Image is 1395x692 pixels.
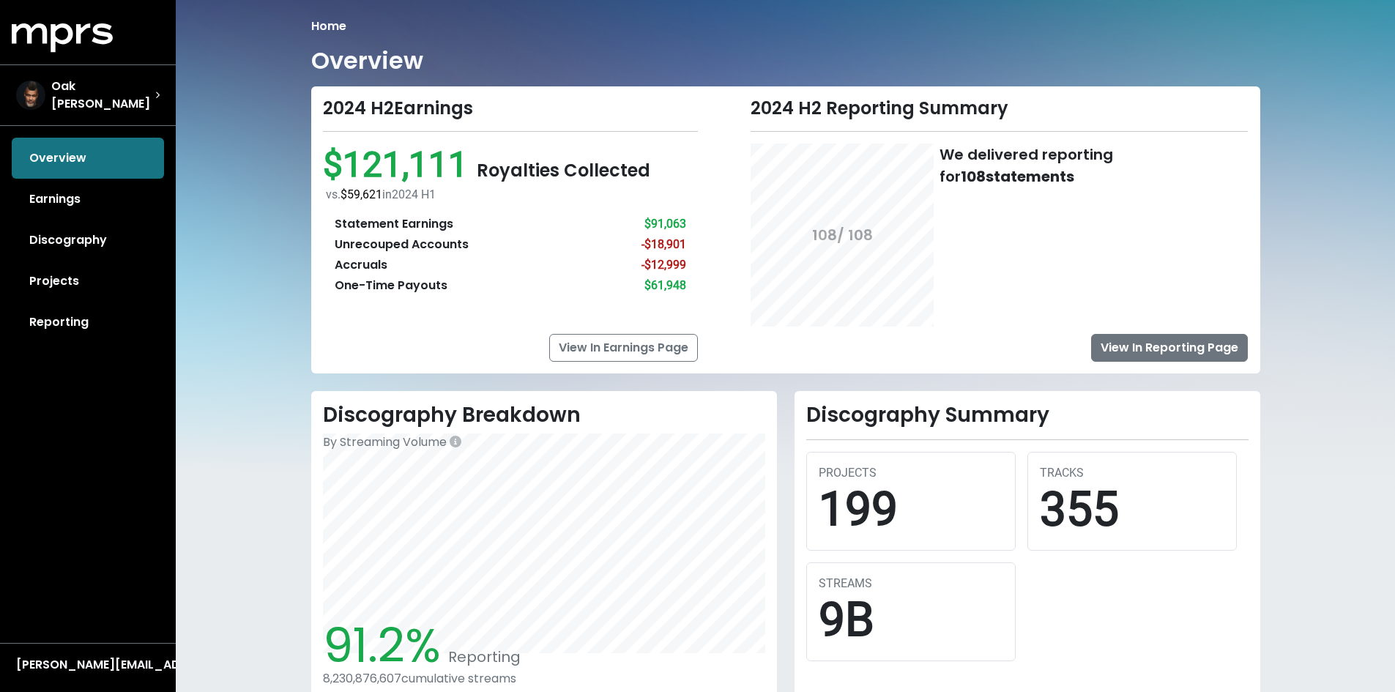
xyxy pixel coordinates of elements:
a: Earnings [12,179,164,220]
div: One-Time Payouts [335,277,447,294]
div: PROJECTS [819,464,1003,482]
div: $61,948 [644,277,686,294]
h1: Overview [311,47,423,75]
img: The selected account / producer [16,81,45,110]
div: $91,063 [644,215,686,233]
span: Reporting [441,647,521,667]
a: Projects [12,261,164,302]
span: 91.2% [323,613,441,678]
button: [PERSON_NAME][EMAIL_ADDRESS][PERSON_NAME][DOMAIN_NAME] [12,655,164,674]
h2: Discography Breakdown [323,403,765,428]
div: -$12,999 [641,256,686,274]
nav: breadcrumb [311,18,1260,35]
b: 108 statements [961,166,1074,187]
div: 9B [819,592,1003,649]
div: Statement Earnings [335,215,453,233]
a: View In Reporting Page [1091,334,1248,362]
span: $121,111 [323,144,477,185]
div: -$18,901 [641,236,686,253]
div: Accruals [335,256,387,274]
div: 355 [1040,482,1224,538]
span: Oak [PERSON_NAME] [51,78,155,113]
div: 2024 H2 Earnings [323,98,699,119]
div: TRACKS [1040,464,1224,482]
div: 8,230,876,607 cumulative streams [323,671,765,685]
div: 199 [819,482,1003,538]
div: [PERSON_NAME][EMAIL_ADDRESS][PERSON_NAME][DOMAIN_NAME] [16,656,160,674]
div: Unrecouped Accounts [335,236,469,253]
div: vs. in 2024 H1 [326,186,699,204]
div: 2024 H2 Reporting Summary [751,98,1248,119]
li: Home [311,18,346,35]
h2: Discography Summary [806,403,1249,428]
a: Discography [12,220,164,261]
a: Reporting [12,302,164,343]
span: Royalties Collected [477,158,650,182]
a: mprs logo [12,29,113,45]
span: By Streaming Volume [323,434,447,450]
div: STREAMS [819,575,1003,592]
div: We delivered reporting for [940,144,1248,187]
a: View In Earnings Page [549,334,698,362]
span: $59,621 [341,187,382,201]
